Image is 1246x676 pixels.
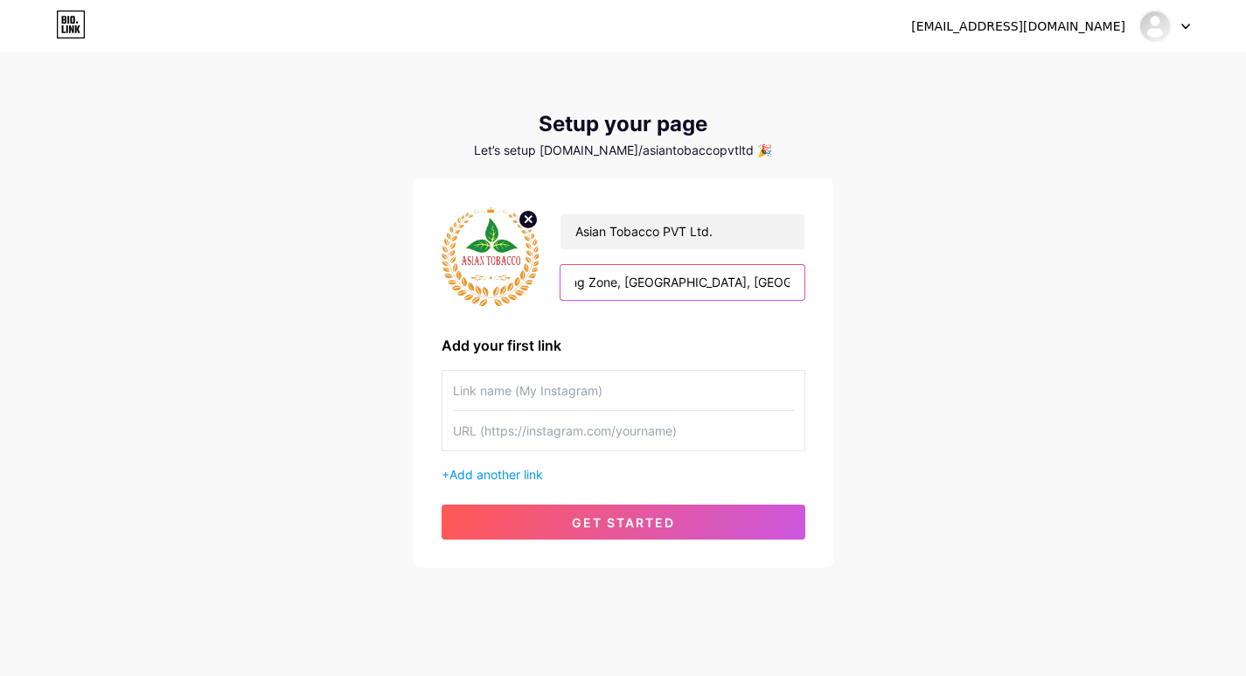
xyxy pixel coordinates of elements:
[442,335,805,356] div: Add your first link
[911,17,1125,36] div: [EMAIL_ADDRESS][DOMAIN_NAME]
[414,143,833,157] div: Let’s setup [DOMAIN_NAME]/asiantobaccopvtltd 🎉
[449,467,543,482] span: Add another link
[560,214,804,249] input: Your name
[414,112,833,136] div: Setup your page
[572,515,675,530] span: get started
[442,206,539,307] img: profile pic
[560,265,804,300] input: bio
[1138,10,1172,43] img: asiantobaccopvtltd
[453,411,794,450] input: URL (https://instagram.com/yourname)
[453,371,794,410] input: Link name (My Instagram)
[442,465,805,484] div: +
[442,505,805,540] button: get started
